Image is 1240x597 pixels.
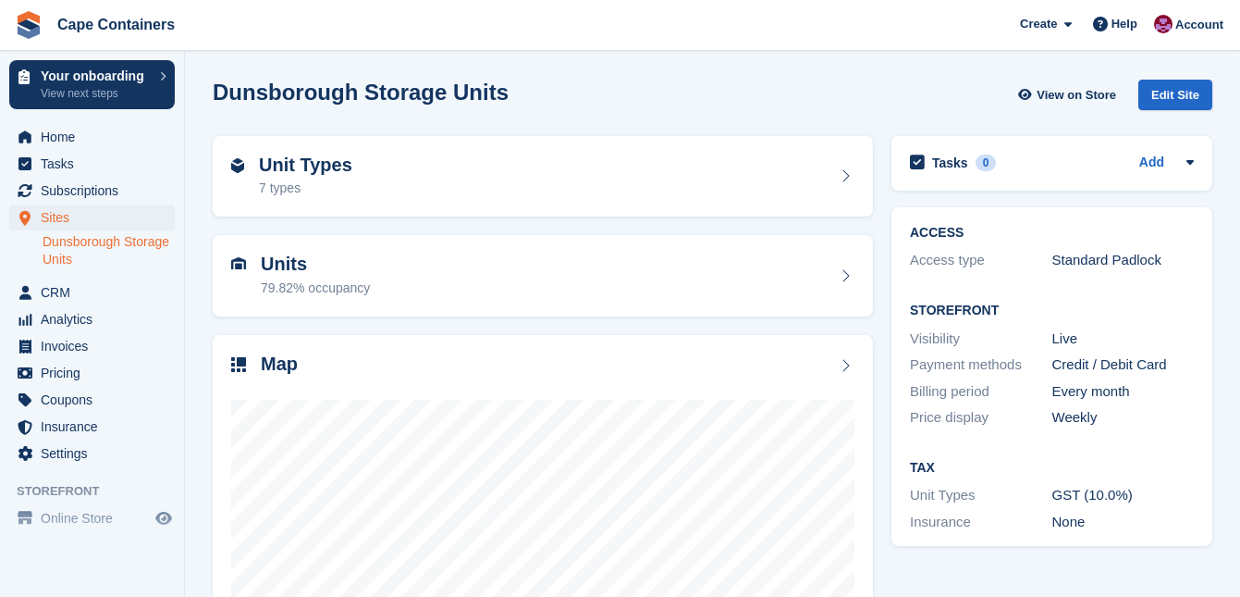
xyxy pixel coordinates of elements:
span: Subscriptions [41,178,152,204]
div: Live [1052,329,1195,350]
div: Unit Types [910,485,1052,506]
div: Billing period [910,381,1052,403]
a: Your onboarding View next steps [9,60,175,109]
p: View next steps [41,85,151,102]
span: Storefront [17,482,184,501]
a: Add [1139,153,1164,174]
h2: ACCESS [910,226,1194,241]
span: View on Store [1037,86,1116,105]
span: Settings [41,441,152,466]
span: Coupons [41,387,152,413]
h2: Map [261,354,298,375]
h2: Storefront [910,304,1194,318]
div: None [1052,512,1195,533]
div: 7 types [259,179,352,198]
a: menu [9,360,175,386]
div: Visibility [910,329,1052,350]
img: unit-type-icn-2b2737a686de81e16bb02015468b77c625bbabd49415b5ef34ead5e3b44a266d.svg [231,158,244,173]
div: Standard Padlock [1052,250,1195,271]
div: Edit Site [1138,80,1212,110]
span: CRM [41,280,152,305]
div: Payment methods [910,354,1052,376]
a: Preview store [153,507,175,529]
span: Sites [41,205,152,230]
a: menu [9,505,175,531]
a: View on Store [1015,80,1123,110]
span: Account [1175,16,1223,34]
a: Unit Types 7 types [213,136,873,218]
a: menu [9,124,175,150]
span: Invoices [41,333,152,359]
a: menu [9,387,175,413]
a: Units 79.82% occupancy [213,235,873,317]
a: menu [9,178,175,204]
h2: Tax [910,461,1194,476]
span: Help [1111,15,1137,33]
div: Insurance [910,512,1052,533]
a: menu [9,280,175,305]
a: menu [9,205,175,230]
div: GST (10.0%) [1052,485,1195,506]
h2: Dunsborough Storage Units [213,80,509,105]
div: Access type [910,250,1052,271]
img: stora-icon-8386f47178a22dfd0bd8f6a31ec36ba5ce8667c1dd55bd0f319d3a0aa187defe.svg [15,11,43,39]
a: menu [9,151,175,177]
img: map-icn-33ee37083ee616e46c38cad1a60f524a97daa1e2b2c8c0bc3eb3415660979fc1.svg [231,357,246,372]
a: menu [9,306,175,332]
span: Home [41,124,152,150]
h2: Tasks [932,155,968,171]
a: menu [9,333,175,359]
div: Credit / Debit Card [1052,354,1195,376]
span: Pricing [41,360,152,386]
span: Tasks [41,151,152,177]
span: Insurance [41,414,152,440]
img: Matt Dollisson [1154,15,1172,33]
a: Edit Site [1138,80,1212,118]
a: Dunsborough Storage Units [43,233,175,268]
span: Create [1020,15,1057,33]
div: 79.82% occupancy [261,279,370,298]
h2: Units [261,254,370,275]
div: Weekly [1052,407,1195,429]
img: unit-icn-7be61d7bf1b0ce9d3e12c5938cc71ed9869f7b940bace4675aadf7bd6d80202e.svg [231,257,246,270]
a: Cape Containers [50,9,182,40]
a: menu [9,441,175,466]
div: Price display [910,407,1052,429]
h2: Unit Types [259,155,352,176]
div: 0 [976,155,997,171]
div: Every month [1052,381,1195,403]
span: Online Store [41,505,152,531]
span: Analytics [41,306,152,332]
a: menu [9,414,175,440]
p: Your onboarding [41,69,151,82]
